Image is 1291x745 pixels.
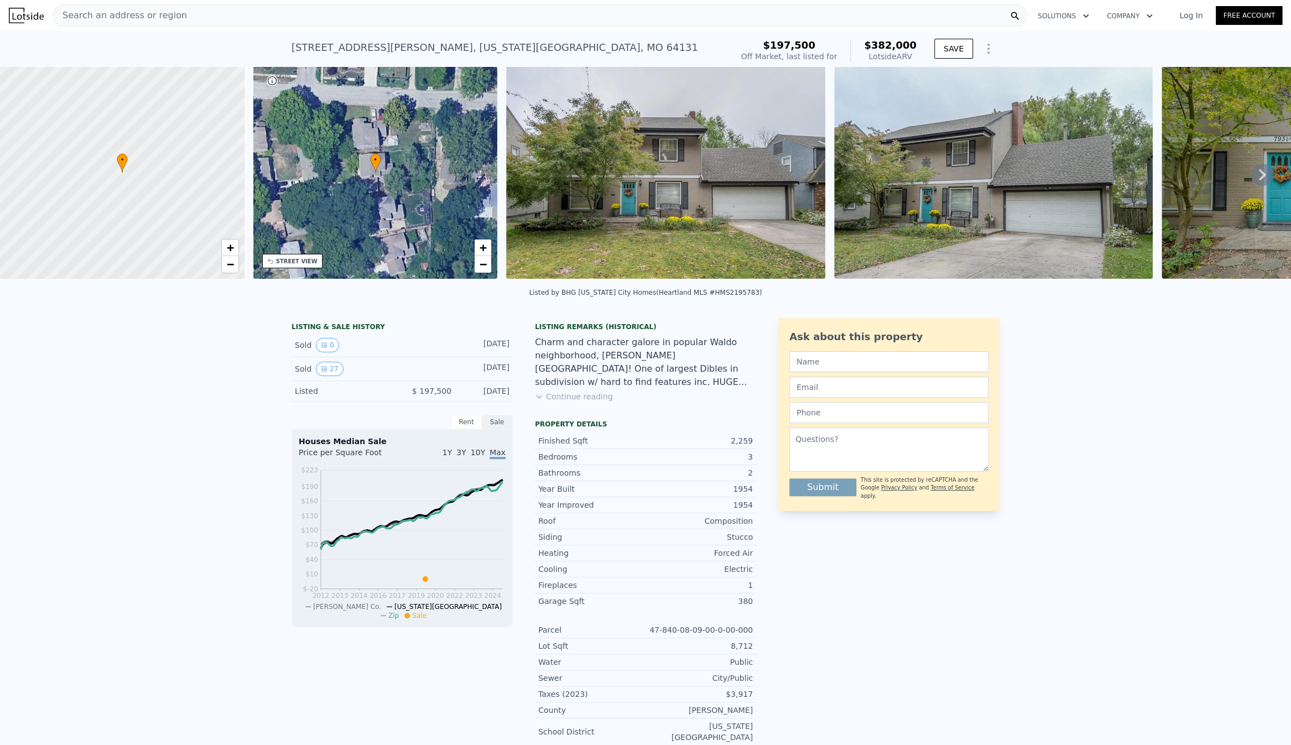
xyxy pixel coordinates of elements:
div: 1954 [645,499,753,510]
span: Sale [412,612,426,619]
div: Rent [451,415,482,429]
span: Max [490,448,506,459]
tspan: 2017 [389,592,406,600]
button: View historical data [316,338,339,352]
button: Company [1098,6,1162,26]
div: STREET VIEW [276,257,317,265]
a: Free Account [1216,6,1282,25]
div: LISTING & SALE HISTORY [291,322,513,334]
div: [STREET_ADDRESS][PERSON_NAME] , [US_STATE][GEOGRAPHIC_DATA] , MO 64131 [291,40,698,55]
tspan: 2012 [313,592,330,600]
div: Charm and character galore in popular Waldo neighborhood, [PERSON_NAME][GEOGRAPHIC_DATA]! One of ... [535,336,756,389]
span: − [480,257,487,271]
button: Solutions [1029,6,1098,26]
button: SAVE [934,39,973,59]
div: Sold [295,338,393,352]
div: Taxes (2023) [538,689,645,700]
span: • [370,155,381,165]
tspan: $40 [305,556,318,564]
a: Privacy Policy [881,484,917,491]
span: 3Y [456,448,466,457]
div: [DATE] [460,362,509,376]
span: 1Y [443,448,452,457]
div: [PERSON_NAME] [645,705,753,716]
tspan: $-20 [303,585,318,593]
div: [US_STATE][GEOGRAPHIC_DATA] [645,721,753,743]
tspan: 2022 [446,592,463,600]
span: 10Y [471,448,485,457]
div: 3 [645,451,753,462]
div: Finished Sqft [538,435,645,446]
div: Water [538,657,645,668]
tspan: 2013 [331,592,348,600]
div: 2,259 [645,435,753,446]
div: Listing Remarks (Historical) [535,322,756,331]
button: Continue reading [535,391,613,402]
div: Bathrooms [538,467,645,478]
div: 2 [645,467,753,478]
img: Sale: 135068212 Parcel: 60208244 [834,66,1153,279]
div: Roof [538,515,645,527]
span: [US_STATE][GEOGRAPHIC_DATA] [394,603,502,611]
img: Sale: 135068212 Parcel: 60208244 [506,66,825,279]
div: Garage Sqft [538,596,645,607]
div: School District [538,726,645,737]
span: + [226,241,233,254]
tspan: 2019 [408,592,425,600]
div: City/Public [645,673,753,684]
tspan: 2016 [369,592,387,600]
input: Email [789,377,988,398]
div: Siding [538,532,645,543]
a: Terms of Service [930,484,974,491]
div: Cooling [538,564,645,575]
div: 1 [645,580,753,591]
div: Property details [535,420,756,429]
div: [DATE] [460,338,509,352]
div: Forced Air [645,548,753,559]
div: Year Improved [538,499,645,510]
span: $ 197,500 [412,387,451,395]
a: Zoom in [475,239,491,256]
span: − [226,257,233,271]
span: $382,000 [864,39,917,51]
tspan: $130 [301,512,318,519]
div: Sold [295,362,393,376]
div: Lotside ARV [864,51,917,62]
div: Off Market, last listed for [741,51,837,62]
div: 47-840-08-09-00-0-00-000 [645,624,753,635]
div: Listed [295,385,393,397]
div: Sale [482,415,513,429]
div: 380 [645,596,753,607]
input: Phone [789,402,988,423]
div: Year Built [538,483,645,494]
span: [PERSON_NAME] Co. [313,603,381,611]
tspan: $223 [301,466,318,474]
div: This site is protected by reCAPTCHA and the Google and apply. [861,476,988,500]
span: + [480,241,487,254]
button: Show Options [977,38,1000,60]
div: Bedrooms [538,451,645,462]
div: Price per Square Foot [299,447,402,465]
img: Lotside [9,8,44,23]
tspan: $70 [305,541,318,549]
a: Zoom in [222,239,238,256]
div: • [117,153,128,173]
tspan: 2014 [351,592,368,600]
button: View historical data [316,362,343,376]
tspan: 2024 [484,592,501,600]
div: Public [645,657,753,668]
div: Listed by BHG [US_STATE] City Homes (Heartland MLS #HMS2195783) [529,289,762,296]
input: Name [789,351,988,372]
div: 8,712 [645,640,753,652]
div: Lot Sqft [538,640,645,652]
div: Composition [645,515,753,527]
tspan: 2020 [427,592,444,600]
div: Stucco [645,532,753,543]
div: • [370,153,381,173]
span: Search an address or region [54,9,187,22]
div: Houses Median Sale [299,436,506,447]
tspan: $10 [305,570,318,578]
div: Ask about this property [789,329,988,345]
span: $197,500 [763,39,815,51]
a: Zoom out [475,256,491,273]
